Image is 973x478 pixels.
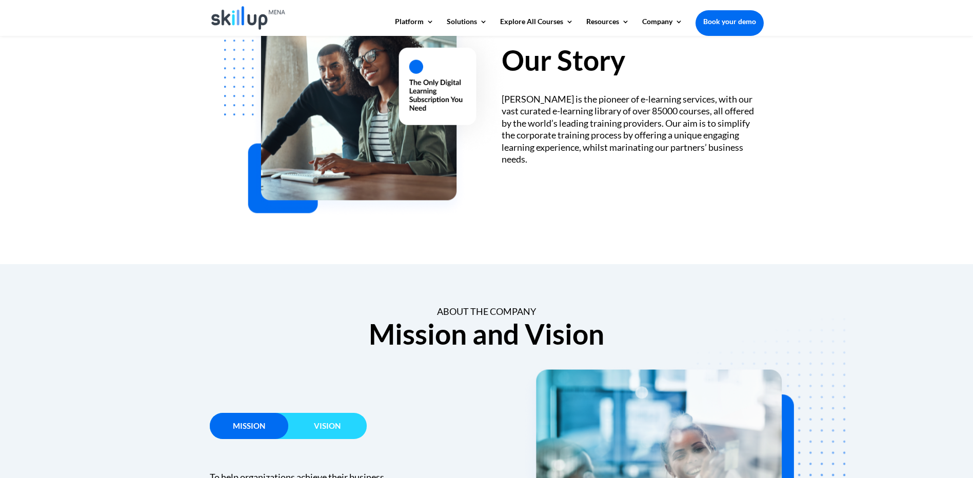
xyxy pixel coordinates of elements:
a: Book your demo [696,10,764,33]
a: Resources [586,18,629,35]
img: Skillup Mena [211,6,286,30]
a: Platform [395,18,434,35]
a: Explore All Courses [500,18,573,35]
div: About the Company [210,306,764,317]
a: Solutions [447,18,487,35]
h2: Our Story [502,46,763,79]
span: Vision [314,421,341,430]
div: [PERSON_NAME] is the pioneer of e-learning services, with our vast curated e-learning library of ... [502,93,763,165]
span: Mission [233,421,265,430]
h2: Mission and Vision [210,320,764,353]
iframe: Chat Widget [922,429,973,478]
a: Company [642,18,683,35]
